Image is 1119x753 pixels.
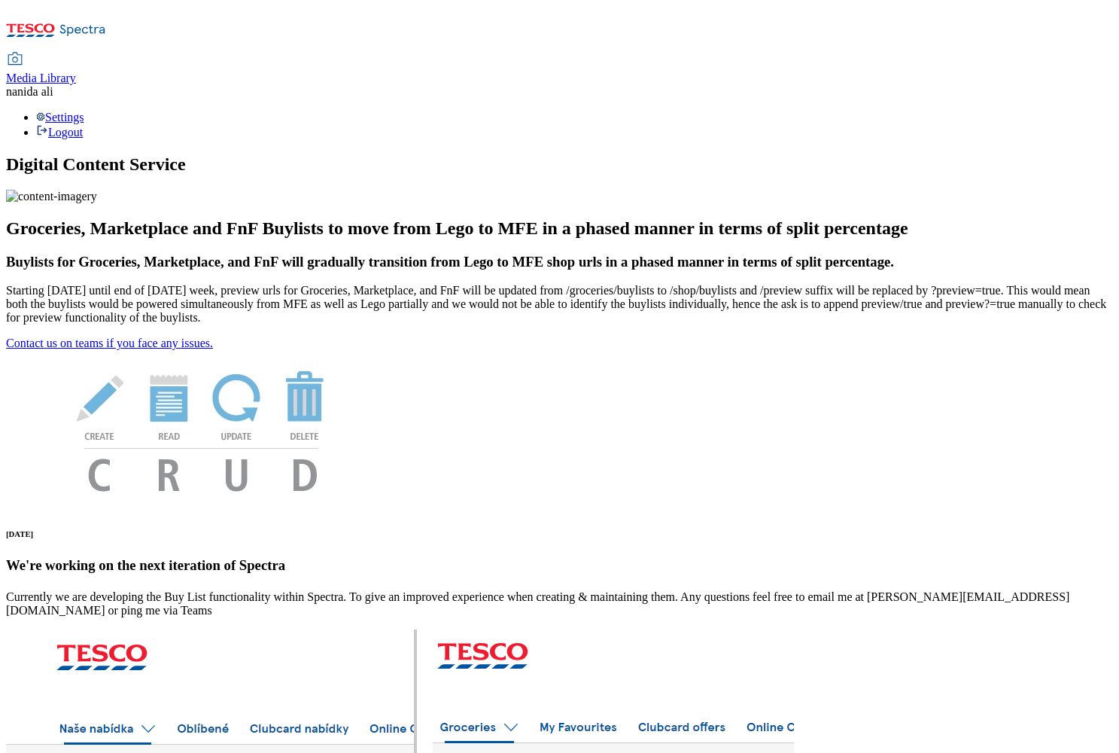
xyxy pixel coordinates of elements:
[6,72,76,84] span: Media Library
[6,53,76,85] a: Media Library
[6,284,1113,325] p: Starting [DATE] until end of [DATE] week, preview urls for Groceries, Marketplace, and FnF will b...
[6,337,213,349] a: Contact us on teams if you face any issues.
[6,190,97,203] img: content-imagery
[6,557,1113,574] h3: We're working on the next iteration of Spectra
[17,85,53,98] span: nida ali
[6,529,1113,538] h6: [DATE]
[6,154,1113,175] h1: Digital Content Service
[36,111,84,123] a: Settings
[6,590,1113,617] p: Currently we are developing the Buy List functionality within Spectra. To give an improved experi...
[6,85,17,98] span: na
[36,126,83,139] a: Logout
[6,350,397,508] img: News Image
[6,218,1113,239] h2: Groceries, Marketplace and FnF Buylists to move from Lego to MFE in a phased manner in terms of s...
[6,254,1113,270] h3: Buylists for Groceries, Marketplace, and FnF will gradually transition from Lego to MFE shop urls...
